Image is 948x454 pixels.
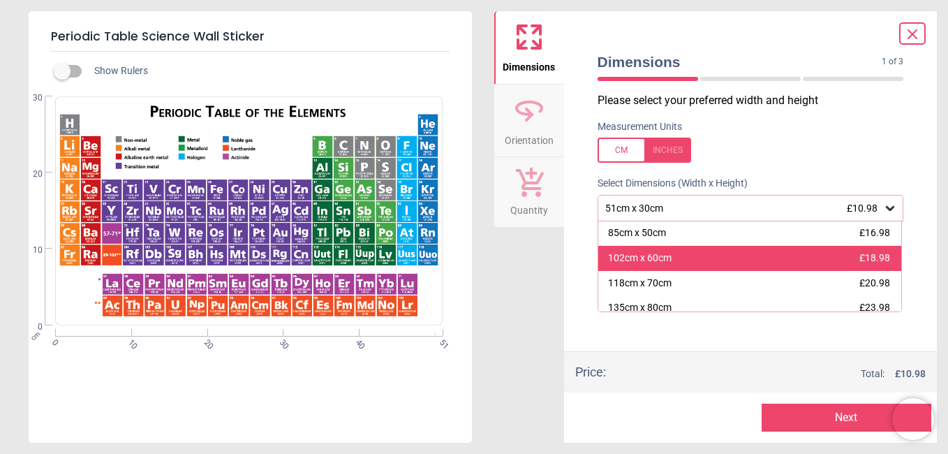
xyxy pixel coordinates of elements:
span: Dimensions [598,52,882,72]
span: £23.98 [859,302,890,313]
span: £ [895,367,926,381]
span: 20 [16,168,43,180]
span: 40 [353,337,362,346]
button: Quantity [494,157,564,227]
span: cm [29,329,42,342]
span: 10 [16,244,43,256]
span: 51 [436,337,445,346]
div: 51cm x 30cm [604,203,884,214]
button: Dimensions [494,11,564,84]
span: £16.98 [859,227,890,238]
h5: Periodic Table Science Wall Sticker [51,22,450,52]
iframe: Brevo live chat [892,398,934,440]
div: 102cm x 60cm [608,251,672,265]
button: Next [762,404,931,432]
span: £10.98 [847,203,877,214]
div: 85cm x 50cm [608,226,666,240]
span: 10 [125,337,134,346]
div: Total: [627,367,926,381]
span: 30 [277,337,286,346]
div: 135cm x 80cm [608,301,672,315]
span: Orientation [505,127,554,148]
span: 1 of 3 [882,56,903,68]
span: 20 [201,337,210,346]
label: Select Dimensions (Width x Height) [586,177,748,191]
span: Dimensions [503,54,555,75]
span: 0 [16,321,43,333]
span: 0 [49,337,58,346]
button: Orientation [494,85,564,157]
span: £18.98 [859,252,890,263]
div: 118cm x 70cm [608,277,672,291]
span: 30 [16,92,43,104]
span: 10.98 [901,368,926,379]
span: Quantity [510,197,548,218]
label: Measurement Units [598,120,682,134]
p: Please select your preferred width and height [598,93,915,108]
span: £20.98 [859,277,890,288]
div: Show Rulers [62,63,472,80]
div: Price : [575,363,606,381]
